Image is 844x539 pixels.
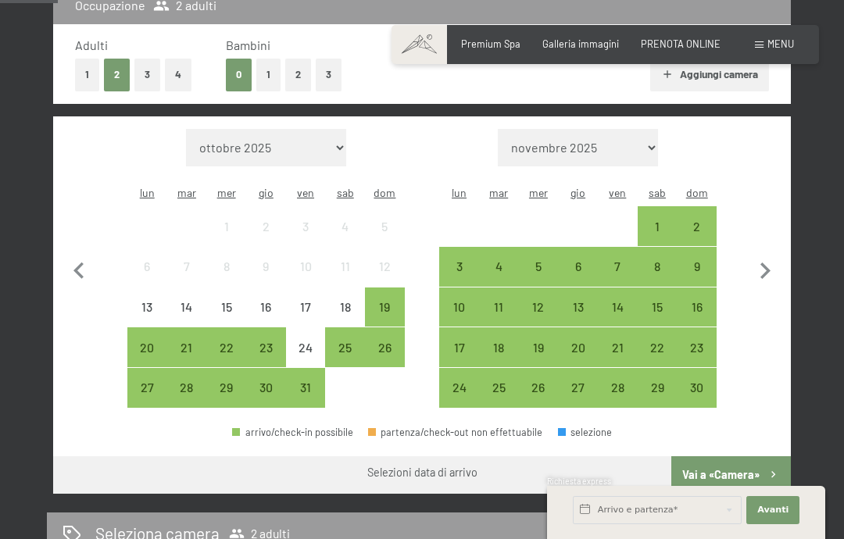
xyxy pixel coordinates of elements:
[639,341,676,378] div: 22
[206,247,246,287] div: arrivo/check-in non effettuabile
[479,327,519,367] div: Tue Nov 18 2025
[325,327,365,367] div: Sat Oct 25 2025
[167,287,207,327] div: arrivo/check-in non effettuabile
[677,206,717,246] div: Sun Nov 02 2025
[598,247,638,287] div: arrivo/check-in possibile
[288,301,324,337] div: 17
[365,206,405,246] div: Sun Oct 05 2025
[519,368,559,408] div: arrivo/check-in possibile
[167,368,207,408] div: Tue Oct 28 2025
[246,247,286,287] div: arrivo/check-in non effettuabile
[208,260,245,297] div: 8
[479,368,519,408] div: Tue Nov 25 2025
[677,368,717,408] div: Sun Nov 30 2025
[520,260,557,297] div: 5
[286,327,326,367] div: arrivo/check-in non effettuabile
[325,206,365,246] div: arrivo/check-in non effettuabile
[325,247,365,287] div: arrivo/check-in non effettuabile
[560,301,596,337] div: 13
[638,368,678,408] div: arrivo/check-in possibile
[208,341,245,378] div: 22
[677,368,717,408] div: arrivo/check-in possibile
[367,341,403,378] div: 26
[140,186,155,199] abbr: lunedì
[678,220,715,257] div: 2
[365,206,405,246] div: arrivo/check-in non effettuabile
[246,247,286,287] div: Thu Oct 09 2025
[365,247,405,287] div: Sun Oct 12 2025
[609,186,626,199] abbr: venerdì
[481,341,517,378] div: 18
[367,260,403,297] div: 12
[479,368,519,408] div: arrivo/check-in possibile
[560,341,596,378] div: 20
[246,327,286,367] div: Thu Oct 23 2025
[519,247,559,287] div: Wed Nov 05 2025
[127,368,167,408] div: arrivo/check-in possibile
[288,220,324,257] div: 3
[368,427,543,437] div: partenza/check-out non effettuabile
[248,220,284,257] div: 2
[638,327,678,367] div: Sat Nov 22 2025
[206,287,246,327] div: Wed Oct 15 2025
[286,368,326,408] div: Fri Oct 31 2025
[441,381,477,418] div: 24
[638,247,678,287] div: arrivo/check-in possibile
[248,341,284,378] div: 23
[599,341,636,378] div: 21
[226,59,252,91] button: 0
[325,327,365,367] div: arrivo/check-in possibile
[206,368,246,408] div: arrivo/check-in possibile
[365,327,405,367] div: arrivo/check-in possibile
[519,287,559,327] div: Wed Nov 12 2025
[208,301,245,337] div: 15
[129,381,166,418] div: 27
[558,368,598,408] div: Thu Nov 27 2025
[481,381,517,418] div: 25
[599,260,636,297] div: 7
[598,368,638,408] div: Fri Nov 28 2025
[167,327,207,367] div: arrivo/check-in possibile
[598,287,638,327] div: arrivo/check-in possibile
[104,59,130,91] button: 2
[479,247,519,287] div: Tue Nov 04 2025
[167,368,207,408] div: arrivo/check-in possibile
[286,368,326,408] div: arrivo/check-in possibile
[598,247,638,287] div: Fri Nov 07 2025
[677,206,717,246] div: arrivo/check-in possibile
[286,247,326,287] div: arrivo/check-in non effettuabile
[169,301,206,337] div: 14
[671,456,791,494] button: Vai a «Camera»
[558,327,598,367] div: Thu Nov 20 2025
[641,37,721,50] a: PRENOTA ONLINE
[441,301,477,337] div: 10
[650,57,768,91] button: Aggiungi camera
[206,247,246,287] div: Wed Oct 08 2025
[542,37,619,50] a: Galleria immagini
[127,247,167,287] div: arrivo/check-in non effettuabile
[558,287,598,327] div: Thu Nov 13 2025
[520,301,557,337] div: 12
[558,368,598,408] div: arrivo/check-in possibile
[325,287,365,327] div: arrivo/check-in non effettuabile
[439,287,479,327] div: arrivo/check-in possibile
[461,37,520,50] span: Premium Spa
[519,327,559,367] div: arrivo/check-in possibile
[481,260,517,297] div: 4
[639,381,676,418] div: 29
[638,368,678,408] div: Sat Nov 29 2025
[286,327,326,367] div: Fri Oct 24 2025
[367,301,403,337] div: 19
[75,59,99,91] button: 1
[678,341,715,378] div: 23
[547,477,611,486] span: Richiesta express
[746,496,799,524] button: Avanti
[246,206,286,246] div: arrivo/check-in non effettuabile
[441,260,477,297] div: 3
[206,287,246,327] div: arrivo/check-in non effettuabile
[206,206,246,246] div: Wed Oct 01 2025
[286,247,326,287] div: Fri Oct 10 2025
[286,206,326,246] div: Fri Oct 03 2025
[489,186,508,199] abbr: martedì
